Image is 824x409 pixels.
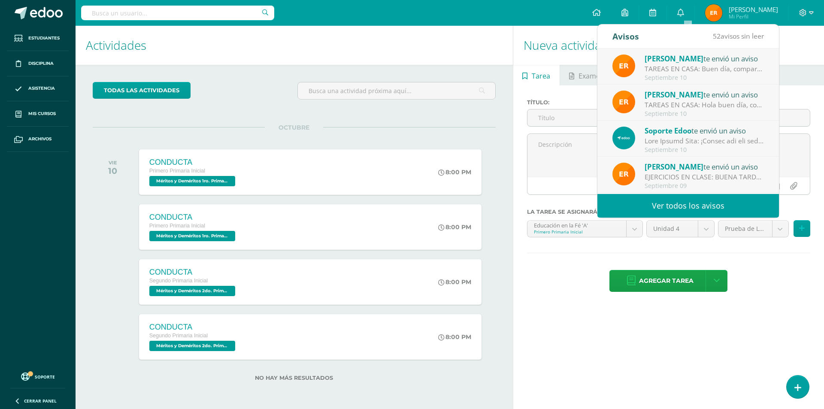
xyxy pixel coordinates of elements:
[93,375,496,381] label: No hay más resultados
[28,136,51,142] span: Archivos
[438,223,471,231] div: 8:00 PM
[645,136,764,146] div: Guía Rápida Edoo: ¡Conoce qué son los Bolsones o Divisiones de Nota!: En Edoo, buscamos que cada ...
[527,221,642,237] a: Educación en la Fé 'A'Primero Primaria Inicial
[597,194,779,218] a: Ver todos los avisos
[86,26,503,65] h1: Actividades
[149,268,237,277] div: CONDUCTA
[81,6,274,20] input: Busca un usuario...
[647,221,714,237] a: Unidad 4
[108,160,117,166] div: VIE
[653,221,691,237] span: Unidad 4
[645,89,764,100] div: te envió un aviso
[438,278,471,286] div: 8:00 PM
[149,323,237,332] div: CONDUCTA
[527,209,810,215] label: La tarea se asignará a:
[705,4,722,21] img: b9e3894e7f16a561f6570e7c5a24956e.png
[513,65,560,85] a: Tarea
[612,91,635,113] img: 890e40971ad6f46e050b48f7f5834b7c.png
[149,286,235,296] span: Méritos y Deméritos 2do. Primaria ¨A¨ 'A'
[645,64,764,74] div: TAREAS EN CASA: Buen día, comparto las actividades que los niños harán en casa agradeciendo desde...
[645,162,703,172] span: [PERSON_NAME]
[149,168,205,174] span: Primero Primaria Inicial
[149,231,235,241] span: Méritos y Deméritos 1ro. Primaria ¨B¨ 'B'
[524,26,814,65] h1: Nueva actividad
[645,90,703,100] span: [PERSON_NAME]
[645,172,764,182] div: EJERCICIOS EN CLASE: BUENA TARDE, comparto los ejercicios hechos en clase para que revisen en el ...
[149,278,208,284] span: Segundo Primaria Inicial
[527,99,641,106] label: Título:
[534,221,620,229] div: Educación en la Fé 'A'
[645,54,703,64] span: [PERSON_NAME]
[93,82,191,99] a: todas las Actividades
[28,60,54,67] span: Disciplina
[149,158,237,167] div: CONDUCTA
[149,341,235,351] span: Méritos y Deméritos 2do. Primaria ¨B¨ 'B'
[7,26,69,51] a: Estudiantes
[7,127,69,152] a: Archivos
[645,146,764,154] div: Septiembre 10
[612,127,635,149] img: 676617573f7bfa93b0300b4c1ae80bc1.png
[35,374,55,380] span: Soporte
[149,213,237,222] div: CONDUCTA
[645,182,764,190] div: Septiembre 09
[718,221,788,237] a: Prueba de Logro (0.0%)
[7,76,69,102] a: Asistencia
[645,100,764,110] div: TAREAS EN CASA: Hola buen día, comparto los ejercicios para realizar en casa. Dudas a la orden.
[612,55,635,77] img: 890e40971ad6f46e050b48f7f5834b7c.png
[7,51,69,76] a: Disciplina
[10,370,65,382] a: Soporte
[645,53,764,64] div: te envió un aviso
[560,65,614,85] a: Examen
[24,398,57,404] span: Cerrar panel
[729,13,778,20] span: Mi Perfil
[639,270,694,291] span: Agregar tarea
[28,110,56,117] span: Mis cursos
[713,31,764,41] span: avisos sin leer
[645,161,764,172] div: te envió un aviso
[149,223,205,229] span: Primero Primaria Inicial
[645,74,764,82] div: Septiembre 10
[645,125,764,136] div: te envió un aviso
[527,109,641,126] input: Título
[645,126,691,136] span: Soporte Edoo
[28,35,60,42] span: Estudiantes
[438,333,471,341] div: 8:00 PM
[265,124,323,131] span: OCTUBRE
[612,24,639,48] div: Avisos
[645,110,764,118] div: Septiembre 10
[713,31,721,41] span: 52
[729,5,778,14] span: [PERSON_NAME]
[149,333,208,339] span: Segundo Primaria Inicial
[612,163,635,185] img: 890e40971ad6f46e050b48f7f5834b7c.png
[298,82,495,99] input: Busca una actividad próxima aquí...
[532,66,550,86] span: Tarea
[534,229,620,235] div: Primero Primaria Inicial
[28,85,55,92] span: Asistencia
[725,221,766,237] span: Prueba de Logro (0.0%)
[7,101,69,127] a: Mis cursos
[149,176,235,186] span: Méritos y Deméritos 1ro. Primaria ¨A¨ 'A'
[579,66,604,86] span: Examen
[108,166,117,176] div: 10
[438,168,471,176] div: 8:00 PM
